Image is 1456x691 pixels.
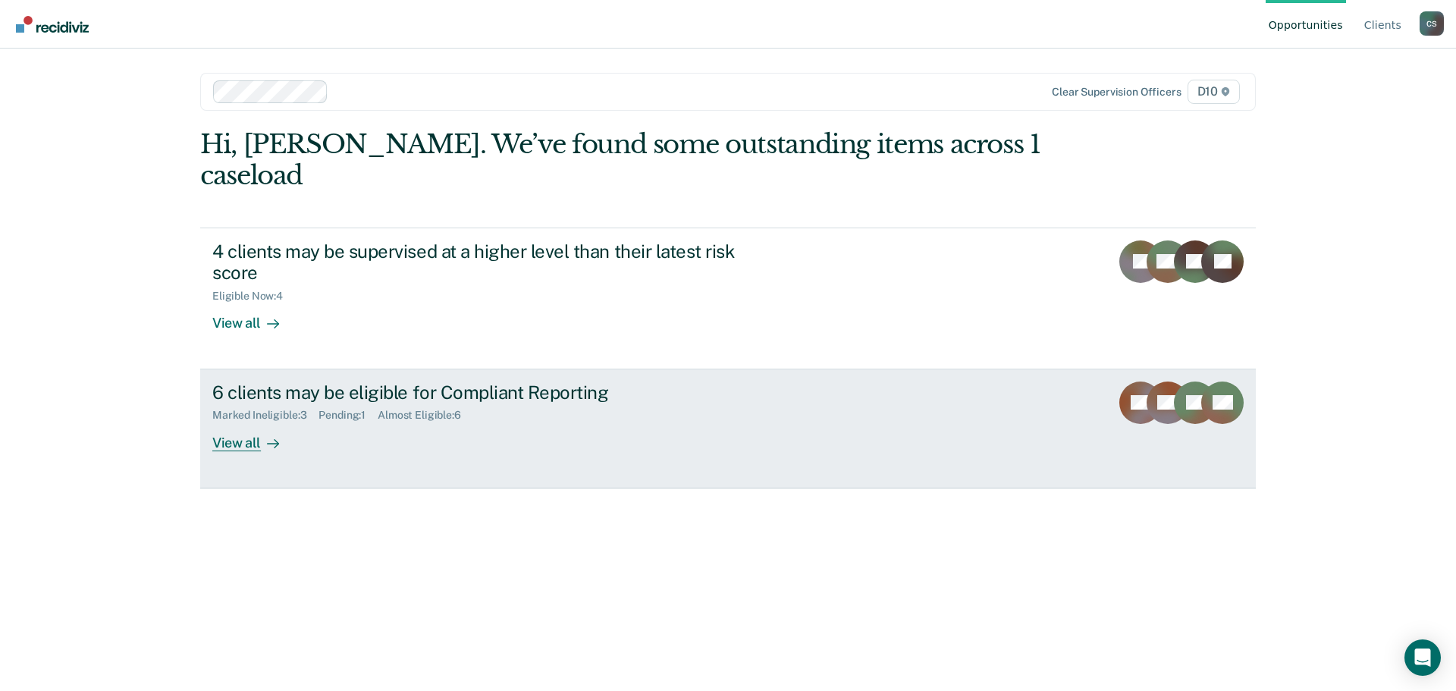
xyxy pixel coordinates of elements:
div: 4 clients may be supervised at a higher level than their latest risk score [212,240,745,284]
div: Hi, [PERSON_NAME]. We’ve found some outstanding items across 1 caseload [200,129,1045,191]
div: Eligible Now : 4 [212,290,295,303]
div: Marked Ineligible : 3 [212,409,318,422]
img: Recidiviz [16,16,89,33]
a: 4 clients may be supervised at a higher level than their latest risk scoreEligible Now:4View all [200,228,1256,369]
div: 6 clients may be eligible for Compliant Reporting [212,382,745,404]
a: 6 clients may be eligible for Compliant ReportingMarked Ineligible:3Pending:1Almost Eligible:6Vie... [200,369,1256,488]
div: C S [1420,11,1444,36]
button: Profile dropdown button [1420,11,1444,36]
div: Clear supervision officers [1052,86,1181,99]
span: D10 [1188,80,1240,104]
div: View all [212,422,297,451]
div: View all [212,303,297,332]
div: Open Intercom Messenger [1404,639,1441,676]
div: Pending : 1 [318,409,378,422]
div: Almost Eligible : 6 [378,409,473,422]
